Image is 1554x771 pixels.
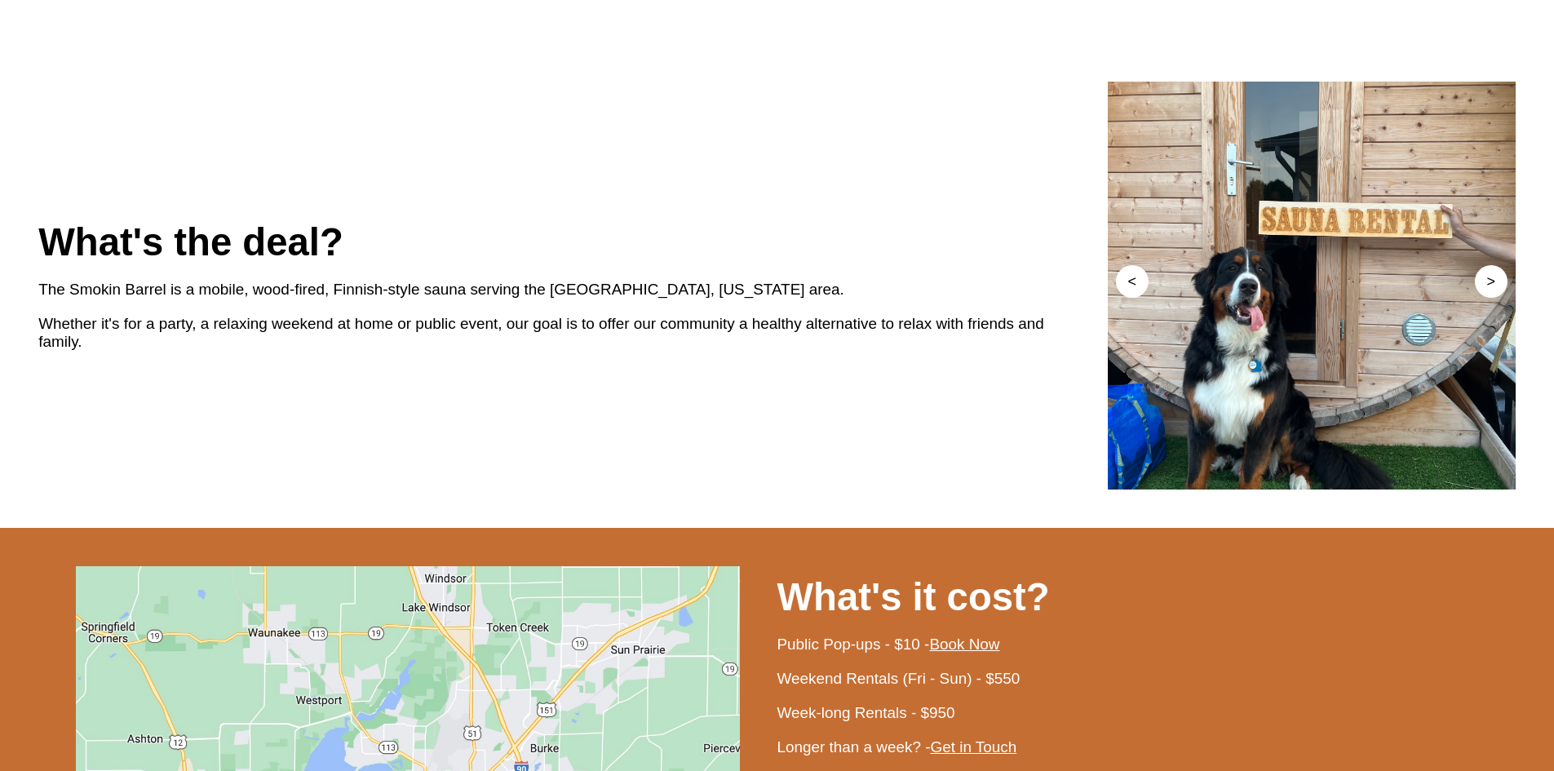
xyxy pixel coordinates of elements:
a: Get in Touch [930,738,1016,755]
div: What's it cost? [777,566,1516,627]
div: The Smokin Barrel is a mobile, wood-fired, Finnish-style sauna serving the [GEOGRAPHIC_DATA], [US... [38,273,1108,307]
div: Longer than a week? - [777,730,1516,764]
button: > [1475,265,1508,298]
div: Public Pop-ups - $10 - [777,627,1516,662]
img: freddie.jpg [1108,82,1516,490]
div: What's the deal? [38,211,1108,273]
div: Whether it's for a party, a relaxing weekend at home or public event, our goal is to offer our co... [38,307,1108,359]
div: Week-long Rentals - $950 [777,696,1516,730]
button: < [1116,265,1149,298]
div: Weekend Rentals (Fri - Sun) - $550 [777,662,1516,696]
a: Book Now [929,636,999,653]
